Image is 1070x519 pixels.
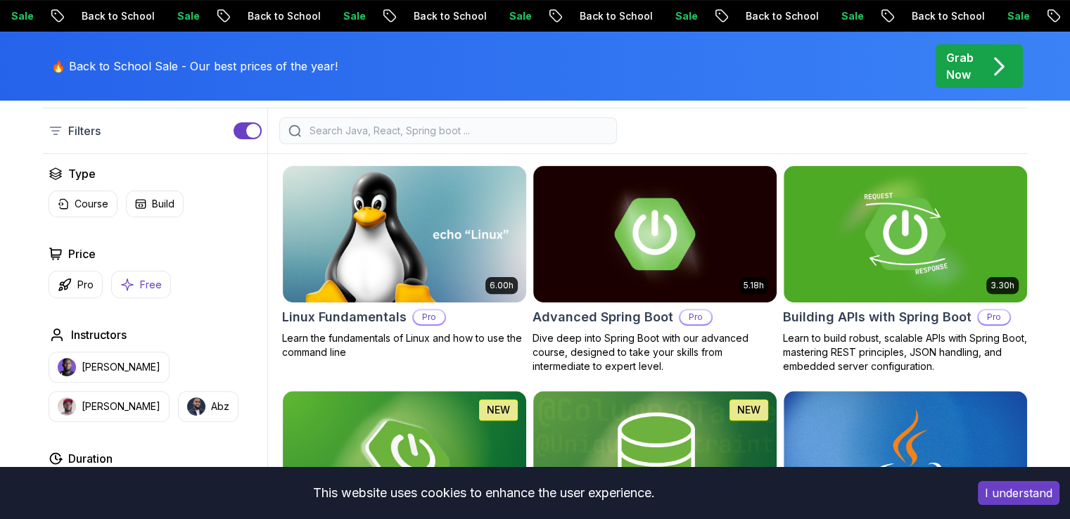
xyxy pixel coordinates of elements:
p: 3.30h [991,280,1014,291]
h2: Building APIs with Spring Boot [783,307,972,327]
img: Building APIs with Spring Boot card [784,166,1027,302]
p: Abz [211,399,229,414]
p: [PERSON_NAME] [82,360,160,374]
p: Back to School [236,9,331,23]
p: Filters [68,122,101,139]
p: Sale [829,9,874,23]
img: Advanced Spring Boot card [533,166,777,302]
button: Build [126,191,184,217]
p: Sale [497,9,542,23]
p: Pro [979,310,1010,324]
p: Grab Now [946,49,974,83]
p: 5.18h [744,280,764,291]
p: 6.00h [490,280,514,291]
p: 🔥 Back to School Sale - Our best prices of the year! [51,58,338,75]
p: Back to School [734,9,829,23]
h2: Instructors [71,326,127,343]
p: Pro [414,310,445,324]
button: Accept cookies [978,481,1059,505]
button: Free [111,271,171,298]
button: Course [49,191,117,217]
p: Course [75,197,108,211]
button: instructor img[PERSON_NAME] [49,391,170,422]
p: NEW [487,403,510,417]
p: Sale [995,9,1040,23]
img: Linux Fundamentals card [283,166,526,302]
p: Build [152,197,174,211]
p: Learn the fundamentals of Linux and how to use the command line [282,331,527,359]
p: Sale [663,9,708,23]
p: Back to School [70,9,165,23]
button: Pro [49,271,103,298]
img: instructor img [58,397,76,416]
img: instructor img [187,397,205,416]
h2: Advanced Spring Boot [533,307,673,327]
p: [PERSON_NAME] [82,399,160,414]
h2: Price [68,245,96,262]
p: Pro [680,310,711,324]
p: Back to School [900,9,995,23]
input: Search Java, React, Spring boot ... [307,124,608,138]
p: Back to School [568,9,663,23]
img: instructor img [58,358,76,376]
p: Sale [165,9,210,23]
a: Building APIs with Spring Boot card3.30hBuilding APIs with Spring BootProLearn to build robust, s... [783,165,1028,373]
p: NEW [737,403,760,417]
p: Dive deep into Spring Boot with our advanced course, designed to take your skills from intermedia... [533,331,777,373]
button: instructor imgAbz [178,391,238,422]
div: This website uses cookies to enhance the user experience. [11,478,957,508]
p: Pro [77,278,94,292]
p: Free [140,278,162,292]
h2: Type [68,165,96,182]
h2: Linux Fundamentals [282,307,407,327]
p: Back to School [402,9,497,23]
a: Advanced Spring Boot card5.18hAdvanced Spring BootProDive deep into Spring Boot with our advanced... [533,165,777,373]
p: Learn to build robust, scalable APIs with Spring Boot, mastering REST principles, JSON handling, ... [783,331,1028,373]
p: Sale [331,9,376,23]
h2: Duration [68,450,113,467]
a: Linux Fundamentals card6.00hLinux FundamentalsProLearn the fundamentals of Linux and how to use t... [282,165,527,359]
button: instructor img[PERSON_NAME] [49,352,170,383]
